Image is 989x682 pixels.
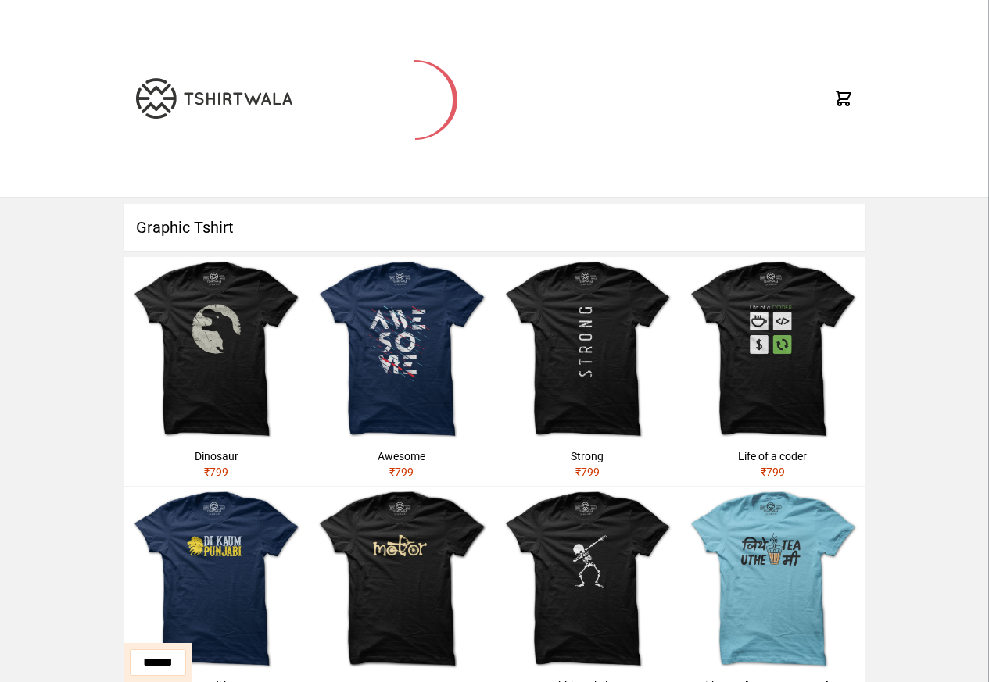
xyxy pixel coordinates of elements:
[204,466,228,478] span: ₹ 799
[124,487,309,672] img: shera-di-kaum-punjabi-1.jpg
[680,257,865,486] a: Life of a coder₹799
[309,257,494,486] a: Awesome₹799
[309,257,494,442] img: awesome.jpg
[309,487,494,672] img: motor.jpg
[575,466,600,478] span: ₹ 799
[686,448,859,464] div: Life of a coder
[680,257,865,442] img: life-of-a-coder.jpg
[389,466,414,478] span: ₹ 799
[680,487,865,672] img: jithe-tea-uthe-me.jpg
[495,487,680,672] img: skeleton-dabbing.jpg
[495,257,680,486] a: Strong₹799
[124,257,309,486] a: Dinosaur₹799
[501,448,674,464] div: Strong
[315,448,488,464] div: Awesome
[495,257,680,442] img: strong.jpg
[124,204,865,251] h1: Graphic Tshirt
[124,257,309,442] img: dinosaur.jpg
[136,78,292,119] img: TW-LOGO-400-104.png
[130,448,303,464] div: Dinosaur
[761,466,785,478] span: ₹ 799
